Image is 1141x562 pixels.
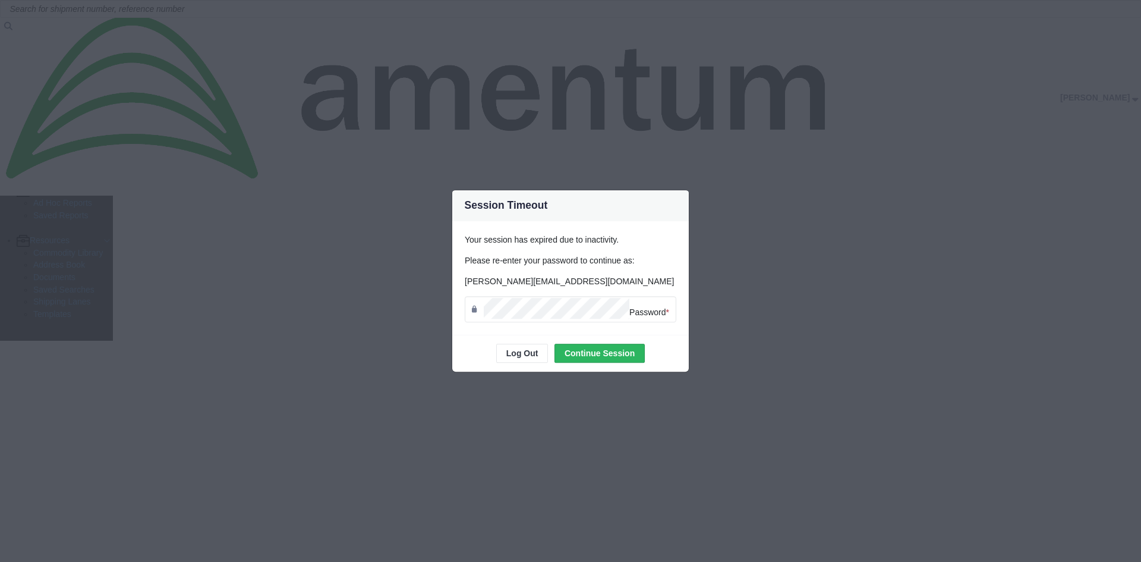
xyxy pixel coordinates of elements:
[465,255,676,267] p: Please re-enter your password to continue as:
[629,307,669,317] span: Password
[554,344,645,363] button: Continue Session
[465,234,676,246] p: Your session has expired due to inactivity.
[465,198,548,214] h4: Session Timeout
[465,275,676,288] p: [PERSON_NAME][EMAIL_ADDRESS][DOMAIN_NAME]
[496,344,549,363] button: Log Out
